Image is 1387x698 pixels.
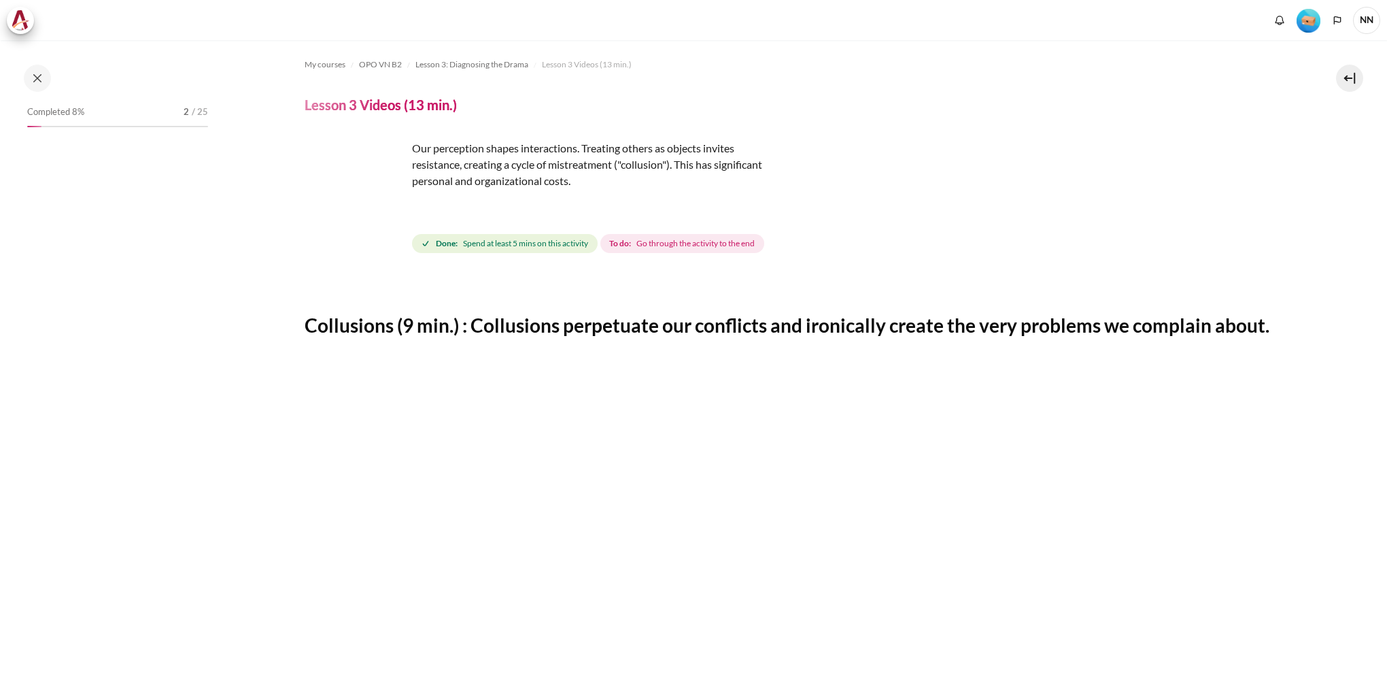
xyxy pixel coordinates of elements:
[27,126,41,127] div: 8%
[359,59,402,71] span: OPO VN B2
[436,237,458,250] strong: Done:
[1297,9,1320,33] img: Level #1
[305,54,1290,76] nav: Navigation bar
[1297,7,1320,33] div: Level #1
[415,59,528,71] span: Lesson 3: Diagnosing the Drama
[463,237,588,250] span: Spend at least 5 mins on this activity
[542,56,632,73] a: Lesson 3 Videos (13 min.)
[1291,7,1326,33] a: Level #1
[412,231,767,256] div: Completion requirements for Lesson 3 Videos (13 min.)
[1269,10,1290,31] div: Show notification window with no new notifications
[609,237,631,250] strong: To do:
[542,59,632,71] span: Lesson 3 Videos (13 min.)
[192,105,208,119] span: / 25
[305,96,457,114] h4: Lesson 3 Videos (13 min.)
[1353,7,1380,34] a: User menu
[415,56,528,73] a: Lesson 3: Diagnosing the Drama
[11,10,30,31] img: Architeck
[27,105,84,119] span: Completed 8%
[305,313,1290,337] h2: Collusions (9 min.) : Collusions perpetuate our conflicts and ironically create the very problems...
[1353,7,1380,34] span: NN
[184,105,189,119] span: 2
[7,7,41,34] a: Architeck Architeck
[636,237,755,250] span: Go through the activity to the end
[305,140,781,189] p: Our perception shapes interactions. Treating others as objects invites resistance, creating a cyc...
[1327,10,1348,31] button: Languages
[305,59,345,71] span: My courses
[305,56,345,73] a: My courses
[305,140,407,242] img: xf
[359,56,402,73] a: OPO VN B2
